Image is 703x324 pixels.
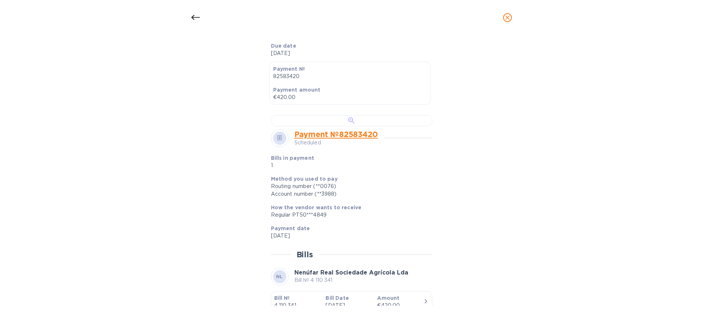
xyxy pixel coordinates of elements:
[271,49,427,57] p: [DATE]
[271,43,296,49] b: Due date
[273,66,305,72] b: Payment №
[377,295,399,301] b: Amount
[499,9,516,26] button: close
[273,87,321,93] b: Payment amount
[271,176,338,182] b: Method you used to pay
[294,269,408,276] b: Nenúfar Real Sociedade Agrícola Lda
[271,190,427,198] div: Account number (**3988)
[294,139,378,147] p: Scheduled
[273,93,427,101] p: €420.00
[271,155,314,161] b: Bills in payment
[271,183,427,190] div: Routing number (**0076)
[326,302,371,309] p: [DATE]
[271,225,310,231] b: Payment date
[271,291,432,316] button: Bill №4 110 341Bill Date[DATE]Amount€420.00
[271,162,375,169] p: 1
[271,205,362,210] b: How the vendor wants to receive
[274,295,290,301] b: Bill №
[294,130,378,139] a: Payment № 82583420
[276,274,283,279] b: NL
[271,211,427,219] div: Regular PT50***4849
[273,73,427,80] p: 82583420
[294,276,408,284] p: Bill № 4 110 341
[297,250,313,259] h2: Bills
[326,295,349,301] b: Bill Date
[271,232,427,240] p: [DATE]
[377,302,423,309] div: €420.00
[274,302,320,309] p: 4 110 341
